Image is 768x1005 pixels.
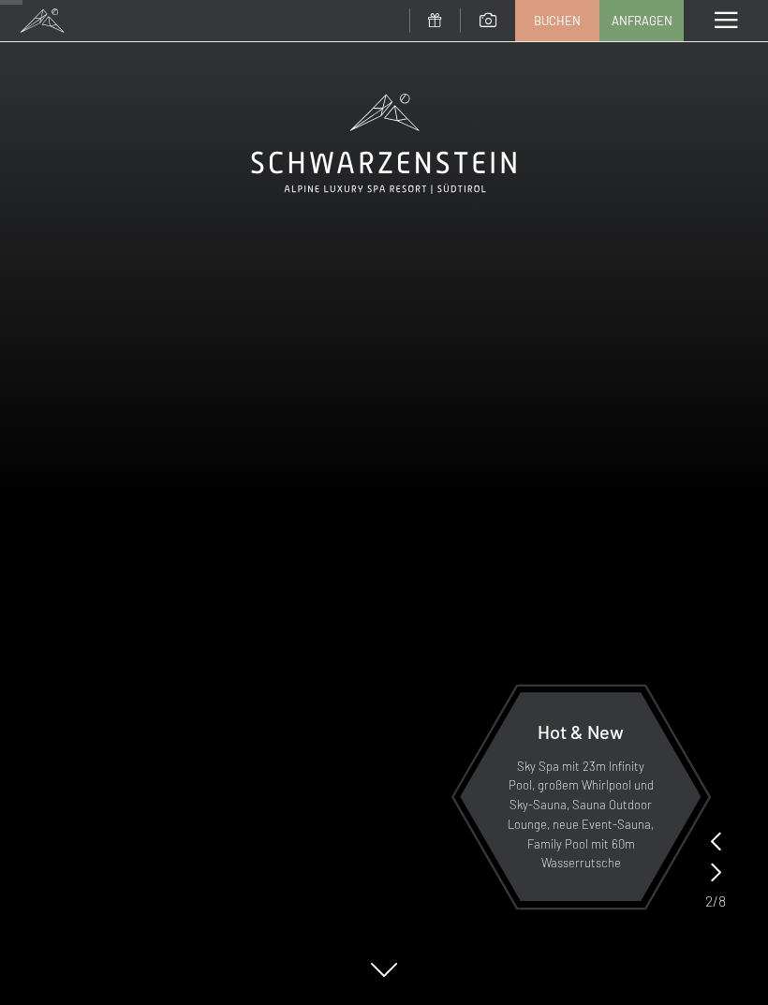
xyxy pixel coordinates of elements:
span: Buchen [534,12,581,29]
span: Anfragen [612,12,672,29]
span: / [713,891,718,911]
a: Hot & New Sky Spa mit 23m Infinity Pool, großem Whirlpool und Sky-Sauna, Sauna Outdoor Lounge, ne... [459,691,702,902]
span: Hot & New [538,720,624,743]
p: Sky Spa mit 23m Infinity Pool, großem Whirlpool und Sky-Sauna, Sauna Outdoor Lounge, neue Event-S... [506,757,656,874]
a: Buchen [516,1,598,40]
span: 8 [718,891,726,911]
span: 2 [705,891,713,911]
a: Anfragen [600,1,683,40]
